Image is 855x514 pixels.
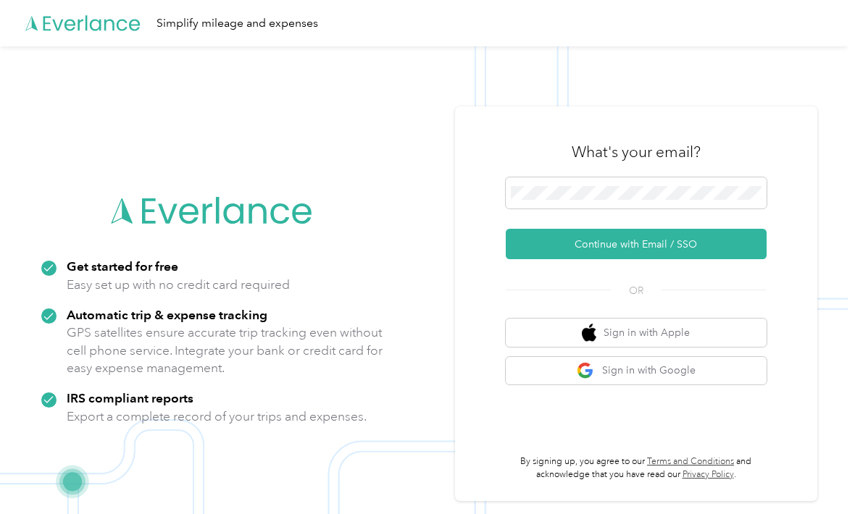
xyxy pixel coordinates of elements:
div: Simplify mileage and expenses [157,14,318,33]
span: OR [611,283,662,298]
button: apple logoSign in with Apple [506,319,767,347]
h3: What's your email? [572,142,701,162]
button: google logoSign in with Google [506,357,767,385]
strong: Get started for free [67,258,178,274]
p: Easy set up with no credit card required [67,276,290,294]
p: GPS satellites ensure accurate trip tracking even without cell phone service. Integrate your bank... [67,324,383,377]
button: Continue with Email / SSO [506,229,767,259]
iframe: Everlance-gr Chat Button Frame [774,433,855,514]
a: Privacy Policy [683,469,734,480]
strong: IRS compliant reports [67,390,193,405]
p: Export a complete record of your trips and expenses. [67,408,367,426]
img: apple logo [582,324,596,342]
strong: Automatic trip & expense tracking [67,307,267,322]
a: Terms and Conditions [647,456,734,467]
p: By signing up, you agree to our and acknowledge that you have read our . [506,455,767,481]
img: google logo [577,362,595,380]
